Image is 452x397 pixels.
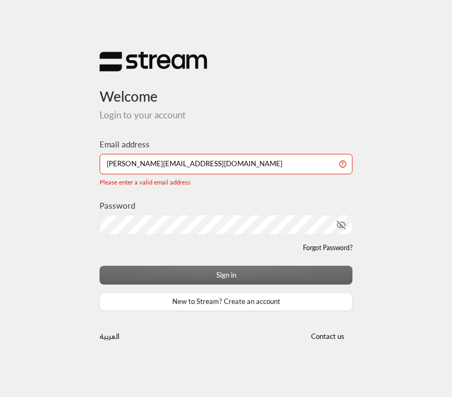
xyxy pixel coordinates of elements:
img: Stream Logo [100,51,207,72]
label: Email address [100,138,150,151]
h3: Welcome [100,72,352,105]
div: Please enter a valid email address [100,178,352,187]
h5: Login to your account [100,110,352,120]
label: Password [100,200,135,212]
input: Type your email here [100,154,352,174]
button: Contact us [303,327,352,346]
button: toggle password visibility [332,216,350,234]
a: Forgot Password? [303,243,352,253]
a: Contact us [303,332,352,341]
a: العربية [100,327,119,346]
a: New to Stream? Create an account [100,293,352,311]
